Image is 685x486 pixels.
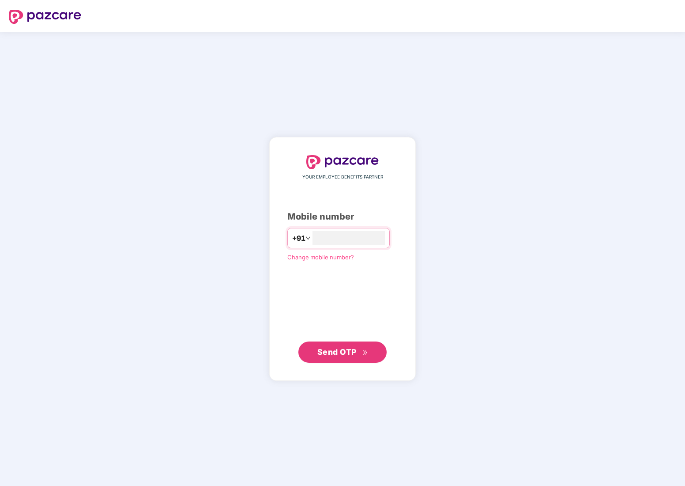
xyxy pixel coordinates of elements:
[292,233,305,244] span: +91
[298,342,387,363] button: Send OTPdouble-right
[9,10,81,24] img: logo
[317,347,357,357] span: Send OTP
[287,210,398,224] div: Mobile number
[306,155,379,169] img: logo
[287,254,354,261] a: Change mobile number?
[362,350,368,356] span: double-right
[302,174,383,181] span: YOUR EMPLOYEE BENEFITS PARTNER
[305,235,311,241] span: down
